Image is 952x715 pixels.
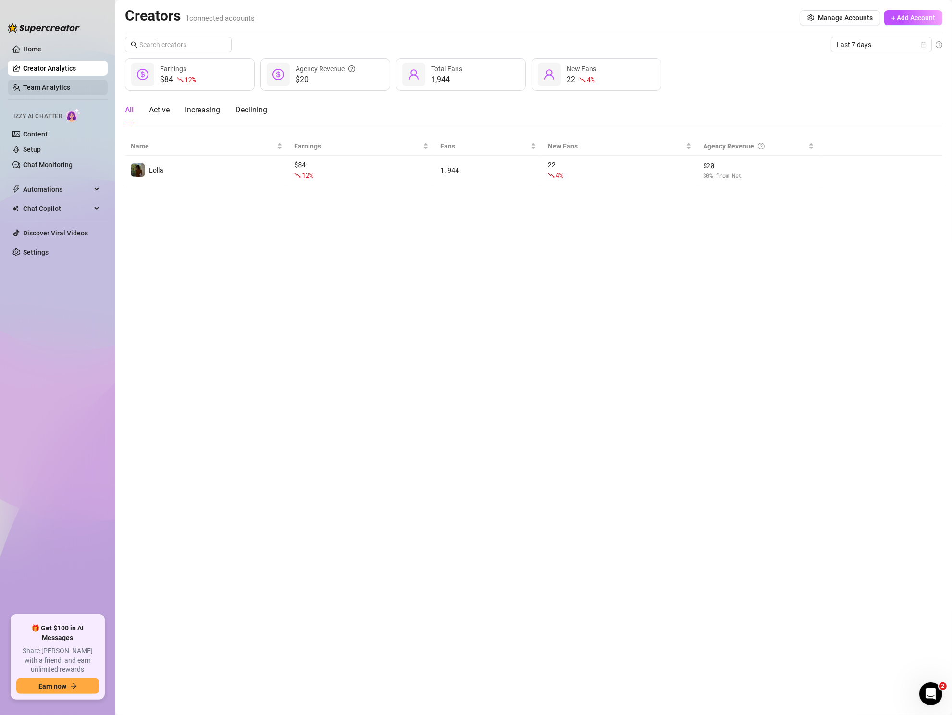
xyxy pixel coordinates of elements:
[431,74,462,86] div: 1,944
[434,137,542,156] th: Fans
[936,41,942,48] span: info-circle
[884,10,942,25] button: + Add Account
[38,682,66,690] span: Earn now
[16,624,99,642] span: 🎁 Get $100 in AI Messages
[272,69,284,80] span: dollar-circle
[139,39,218,50] input: Search creators
[296,74,355,86] span: $20
[939,682,947,690] span: 2
[131,41,137,48] span: search
[548,141,684,151] span: New Fans
[296,63,355,74] div: Agency Revenue
[131,163,145,177] img: Lolla
[23,84,70,91] a: Team Analytics
[703,160,814,171] span: $ 20
[548,160,692,181] div: 22
[125,137,288,156] th: Name
[837,37,926,52] span: Last 7 days
[294,172,301,179] span: fall
[185,14,255,23] span: 1 connected accounts
[16,646,99,675] span: Share [PERSON_NAME] with a friend, and earn unlimited rewards
[440,141,529,151] span: Fans
[800,10,880,25] button: Manage Accounts
[567,74,596,86] div: 22
[125,104,134,116] div: All
[294,141,421,151] span: Earnings
[131,141,275,151] span: Name
[235,104,267,116] div: Declining
[160,65,186,73] span: Earnings
[302,171,313,180] span: 12 %
[137,69,148,80] span: dollar-circle
[891,14,935,22] span: + Add Account
[703,171,814,180] span: 30 % from Net
[12,205,19,212] img: Chat Copilot
[556,171,563,180] span: 4 %
[567,65,596,73] span: New Fans
[12,185,20,193] span: thunderbolt
[542,137,697,156] th: New Fans
[579,76,586,83] span: fall
[23,61,100,76] a: Creator Analytics
[23,161,73,169] a: Chat Monitoring
[70,683,77,690] span: arrow-right
[23,130,48,138] a: Content
[23,248,49,256] a: Settings
[919,682,942,705] iframe: Intercom live chat
[288,137,434,156] th: Earnings
[23,201,91,216] span: Chat Copilot
[8,23,80,33] img: logo-BBDzfeDw.svg
[13,112,62,121] span: Izzy AI Chatter
[408,69,420,80] span: user
[818,14,873,22] span: Manage Accounts
[125,7,255,25] h2: Creators
[440,165,536,175] div: 1,944
[294,160,429,181] div: $ 84
[177,76,184,83] span: fall
[23,229,88,237] a: Discover Viral Videos
[431,65,462,73] span: Total Fans
[921,42,927,48] span: calendar
[758,141,765,151] span: question-circle
[587,75,594,84] span: 4 %
[23,182,91,197] span: Automations
[185,75,196,84] span: 12 %
[23,45,41,53] a: Home
[548,172,555,179] span: fall
[807,14,814,21] span: setting
[149,166,163,174] span: Lolla
[16,678,99,694] button: Earn nowarrow-right
[348,63,355,74] span: question-circle
[703,141,806,151] div: Agency Revenue
[66,108,81,122] img: AI Chatter
[185,104,220,116] div: Increasing
[544,69,555,80] span: user
[160,74,196,86] div: $84
[23,146,41,153] a: Setup
[149,104,170,116] div: Active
